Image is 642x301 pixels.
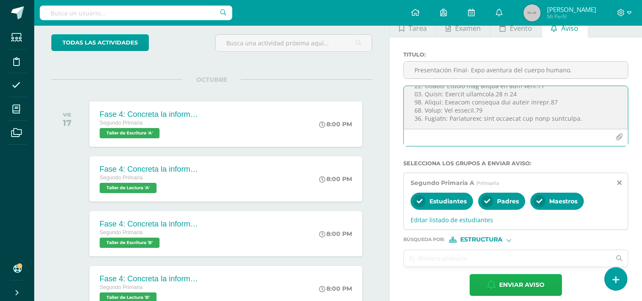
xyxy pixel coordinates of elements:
[403,51,628,58] label: Titulo :
[449,237,513,243] div: [object Object]
[547,13,596,20] span: Mi Perfil
[403,237,445,242] span: Búsqueda por :
[100,165,202,174] div: Fase 4: Concreta la información para presentar.
[100,120,143,126] span: Segundo Primaria
[411,216,621,224] span: Editar listado de estudiantes
[319,285,352,292] div: 8:00 PM
[491,17,541,38] a: Evento
[63,118,72,128] div: 17
[183,76,241,83] span: OCTUBRE
[404,62,628,78] input: Titulo
[408,18,427,39] span: Tarea
[403,160,628,167] label: Selecciona los grupos a enviar aviso :
[100,128,160,138] span: Taller de Escritura 'A'
[404,250,611,267] input: Ej. Primero primaria
[404,86,628,129] textarea: Loremips dolorsi: ¡Ametco adipisc eli sedd ei tempo incididu utlabor etdo magna aliquae! Adm veni...
[476,180,499,186] span: Primaria
[436,17,490,38] a: Examen
[100,238,160,248] span: Taller de Escritura 'B'
[524,4,541,21] img: 45x45
[100,183,157,193] span: Taller de Lectura 'A'
[100,274,202,283] div: Fase 4: Concreta la información para presentar.
[455,18,481,39] span: Examen
[499,274,544,295] span: Enviar aviso
[100,110,202,119] div: Fase 4: Concreta la información para presentar.
[319,120,352,128] div: 8:00 PM
[390,17,436,38] a: Tarea
[411,179,474,187] span: Segundo Primaria A
[549,197,577,205] span: Maestros
[100,175,143,181] span: Segundo Primaria
[547,5,596,14] span: [PERSON_NAME]
[561,18,578,39] span: Aviso
[542,17,588,38] a: Aviso
[510,18,532,39] span: Evento
[100,284,143,290] span: Segundo Primaria
[429,197,467,205] span: Estudiantes
[51,34,149,51] a: todas las Actividades
[319,230,352,238] div: 8:00 PM
[460,237,503,242] span: Estructura
[470,274,562,296] button: Enviar aviso
[319,175,352,183] div: 8:00 PM
[216,35,372,51] input: Busca una actividad próxima aquí...
[40,6,232,20] input: Busca un usuario...
[63,112,72,118] div: VIE
[497,197,519,205] span: Padres
[100,220,202,229] div: Fase 4: Concreta la información para presentar.
[100,229,143,235] span: Segundo Primaria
